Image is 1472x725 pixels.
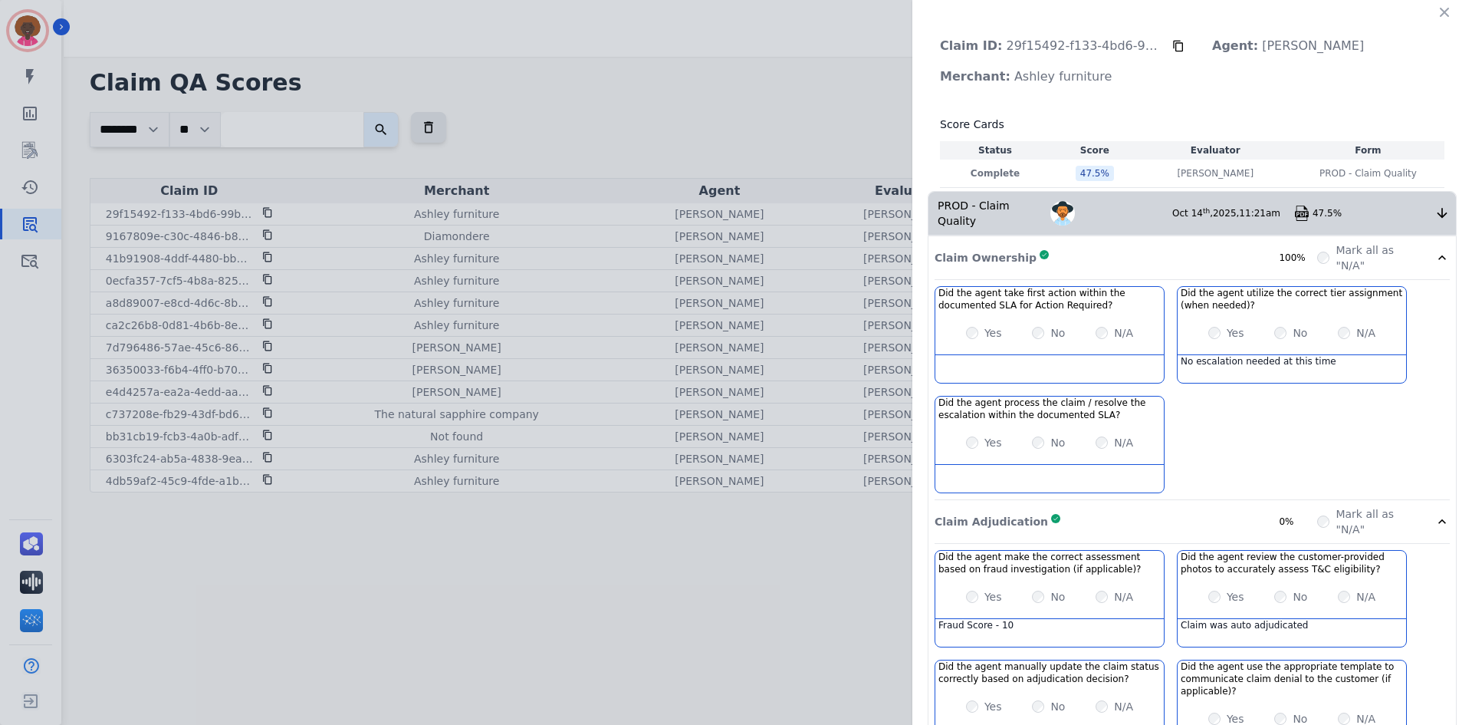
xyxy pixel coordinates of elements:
[1294,206,1309,221] img: qa-pdf.svg
[1203,207,1210,215] sup: th
[935,514,1048,529] p: Claim Adjudication
[938,661,1161,685] h3: Did the agent manually update the claim status correctly based on adjudication decision?
[1177,167,1253,180] p: [PERSON_NAME]
[1172,207,1294,219] div: Oct 14 , 2025 ,
[1114,589,1133,605] label: N/A
[1313,207,1434,219] div: 47.5%
[940,141,1050,160] th: Status
[1114,435,1133,450] label: N/A
[940,38,1002,53] strong: Claim ID:
[984,699,1002,714] label: Yes
[1319,167,1417,180] span: PROD - Claim Quality
[1181,287,1403,311] h3: Did the agent utilize the correct tier assignment (when needed)?
[1293,589,1307,605] label: No
[1050,699,1065,714] label: No
[984,435,1002,450] label: Yes
[1181,661,1403,697] h3: Did the agent use the appropriate template to communicate claim denial to the customer (if applic...
[1292,141,1444,160] th: Form
[984,589,1002,605] label: Yes
[1050,589,1065,605] label: No
[928,192,1050,235] div: PROD - Claim Quality
[1050,141,1139,160] th: Score
[1356,325,1375,341] label: N/A
[1212,38,1258,53] strong: Agent:
[1279,516,1317,528] div: 0%
[1356,589,1375,605] label: N/A
[940,69,1010,84] strong: Merchant:
[1114,699,1133,714] label: N/A
[1293,325,1307,341] label: No
[938,287,1161,311] h3: Did the agent take first action within the documented SLA for Action Required?
[1178,355,1406,383] div: No escalation needed at this time
[935,250,1037,265] p: Claim Ownership
[1050,325,1065,341] label: No
[1227,325,1244,341] label: Yes
[1050,201,1075,226] img: Avatar
[1227,589,1244,605] label: Yes
[1336,242,1416,273] label: Mark all as "N/A"
[928,61,1124,92] p: Ashley furniture
[984,325,1002,341] label: Yes
[1200,31,1376,61] p: [PERSON_NAME]
[1239,208,1280,219] span: 11:21am
[1139,141,1292,160] th: Evaluator
[1050,435,1065,450] label: No
[1178,619,1406,647] div: Claim was auto adjudicated
[1114,325,1133,341] label: N/A
[1181,551,1403,575] h3: Did the agent review the customer-provided photos to accurately assess T&C eligibility?
[1336,506,1416,537] label: Mark all as "N/A"
[928,31,1172,61] p: 29f15492-f133-4bd6-99b3-001deee8ac20
[943,167,1047,180] p: Complete
[935,619,1164,647] div: Fraud Score - 10
[1076,166,1114,181] div: 47.5 %
[1279,252,1317,264] div: 100%
[938,551,1161,575] h3: Did the agent make the correct assessment based on fraud investigation (if applicable)?
[940,117,1444,132] h3: Score Cards
[938,397,1161,421] h3: Did the agent process the claim / resolve the escalation within the documented SLA?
